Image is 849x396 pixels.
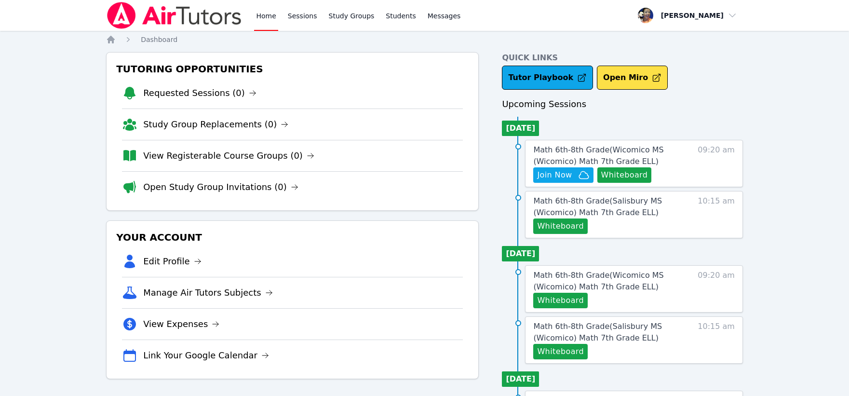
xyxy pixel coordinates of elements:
[698,144,735,183] span: 09:20 am
[537,169,572,181] span: Join Now
[502,121,539,136] li: [DATE]
[533,145,663,166] span: Math 6th-8th Grade ( Wicomico MS (Wicomico) Math 7th Grade ELL )
[143,118,288,131] a: Study Group Replacements (0)
[106,2,243,29] img: Air Tutors
[502,97,743,111] h3: Upcoming Sessions
[502,371,539,387] li: [DATE]
[533,167,593,183] button: Join Now
[143,349,269,362] a: Link Your Google Calendar
[143,180,298,194] a: Open Study Group Invitations (0)
[114,229,471,246] h3: Your Account
[502,246,539,261] li: [DATE]
[502,52,743,64] h4: Quick Links
[533,271,663,291] span: Math 6th-8th Grade ( Wicomico MS (Wicomico) Math 7th Grade ELL )
[698,321,735,359] span: 10:15 am
[533,195,684,218] a: Math 6th-8th Grade(Salisbury MS (Wicomico) Math 7th Grade ELL)
[428,11,461,21] span: Messages
[114,60,471,78] h3: Tutoring Opportunities
[533,144,684,167] a: Math 6th-8th Grade(Wicomico MS (Wicomico) Math 7th Grade ELL)
[143,255,202,268] a: Edit Profile
[698,270,735,308] span: 09:20 am
[143,149,314,163] a: View Registerable Course Groups (0)
[597,66,668,90] button: Open Miro
[533,344,588,359] button: Whiteboard
[141,35,177,44] a: Dashboard
[533,196,662,217] span: Math 6th-8th Grade ( Salisbury MS (Wicomico) Math 7th Grade ELL )
[533,270,684,293] a: Math 6th-8th Grade(Wicomico MS (Wicomico) Math 7th Grade ELL)
[141,36,177,43] span: Dashboard
[533,293,588,308] button: Whiteboard
[533,322,662,342] span: Math 6th-8th Grade ( Salisbury MS (Wicomico) Math 7th Grade ELL )
[533,218,588,234] button: Whiteboard
[698,195,735,234] span: 10:15 am
[143,86,256,100] a: Requested Sessions (0)
[533,321,684,344] a: Math 6th-8th Grade(Salisbury MS (Wicomico) Math 7th Grade ELL)
[597,167,652,183] button: Whiteboard
[143,286,273,300] a: Manage Air Tutors Subjects
[143,317,219,331] a: View Expenses
[106,35,743,44] nav: Breadcrumb
[502,66,593,90] a: Tutor Playbook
